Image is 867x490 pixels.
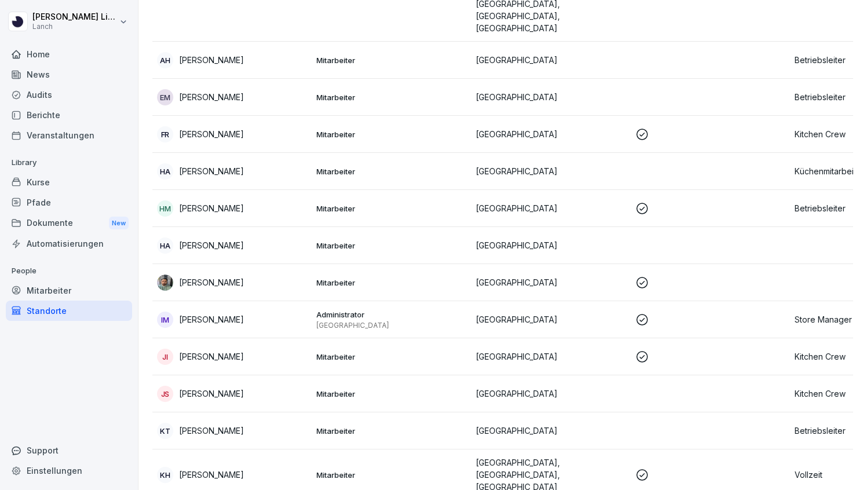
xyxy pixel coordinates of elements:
[6,262,132,280] p: People
[6,125,132,145] a: Veranstaltungen
[316,470,467,480] p: Mitarbeiter
[6,64,132,85] a: News
[476,276,626,288] p: [GEOGRAPHIC_DATA]
[316,309,467,320] p: Administrator
[179,313,244,326] p: [PERSON_NAME]
[476,239,626,251] p: [GEOGRAPHIC_DATA]
[316,321,467,330] p: [GEOGRAPHIC_DATA]
[32,23,117,31] p: Lanch
[316,389,467,399] p: Mitarbeiter
[179,165,244,177] p: [PERSON_NAME]
[179,54,244,66] p: [PERSON_NAME]
[6,440,132,460] div: Support
[476,202,626,214] p: [GEOGRAPHIC_DATA]
[179,425,244,437] p: [PERSON_NAME]
[6,172,132,192] a: Kurse
[476,54,626,66] p: [GEOGRAPHIC_DATA]
[316,166,467,177] p: Mitarbeiter
[179,350,244,363] p: [PERSON_NAME]
[179,91,244,103] p: [PERSON_NAME]
[316,426,467,436] p: Mitarbeiter
[6,460,132,481] a: Einstellungen
[6,301,132,321] a: Standorte
[179,239,244,251] p: [PERSON_NAME]
[157,275,173,291] img: acspd2oimsszqxcaqf3jxeuc.png
[6,213,132,234] a: DokumenteNew
[32,12,117,22] p: [PERSON_NAME] Link
[476,387,626,400] p: [GEOGRAPHIC_DATA]
[476,425,626,437] p: [GEOGRAPHIC_DATA]
[157,312,173,328] div: IM
[316,92,467,103] p: Mitarbeiter
[6,280,132,301] a: Mitarbeiter
[6,192,132,213] a: Pfade
[179,276,244,288] p: [PERSON_NAME]
[157,200,173,217] div: HM
[157,349,173,365] div: JI
[157,52,173,68] div: AH
[179,128,244,140] p: [PERSON_NAME]
[476,350,626,363] p: [GEOGRAPHIC_DATA]
[476,91,626,103] p: [GEOGRAPHIC_DATA]
[157,163,173,180] div: HA
[179,202,244,214] p: [PERSON_NAME]
[6,105,132,125] a: Berichte
[476,128,626,140] p: [GEOGRAPHIC_DATA]
[316,277,467,288] p: Mitarbeiter
[109,217,129,230] div: New
[476,313,626,326] p: [GEOGRAPHIC_DATA]
[6,233,132,254] a: Automatisierungen
[157,386,173,402] div: JS
[157,89,173,105] div: EM
[6,44,132,64] a: Home
[157,126,173,142] div: FR
[316,240,467,251] p: Mitarbeiter
[6,85,132,105] a: Audits
[179,469,244,481] p: [PERSON_NAME]
[6,153,132,172] p: Library
[316,352,467,362] p: Mitarbeiter
[316,129,467,140] p: Mitarbeiter
[157,467,173,483] div: KH
[157,237,173,254] div: HA
[157,423,173,439] div: KT
[6,213,132,234] div: Dokumente
[179,387,244,400] p: [PERSON_NAME]
[316,55,467,65] p: Mitarbeiter
[316,203,467,214] p: Mitarbeiter
[476,165,626,177] p: [GEOGRAPHIC_DATA]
